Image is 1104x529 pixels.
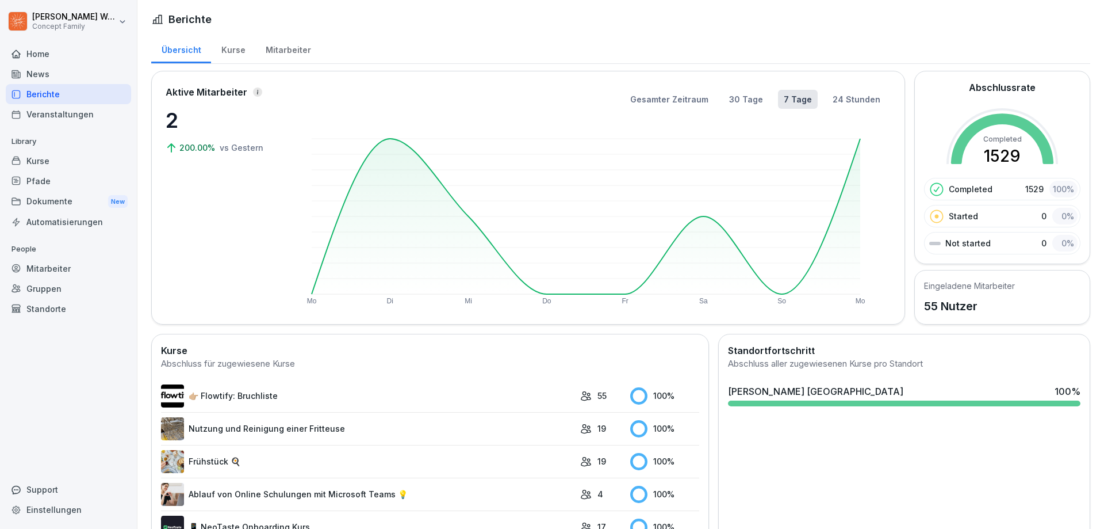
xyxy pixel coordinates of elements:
a: Übersicht [151,34,211,63]
p: Concept Family [32,22,116,31]
p: Started [949,210,978,222]
a: Automatisierungen [6,212,131,232]
img: p7f8r53f51k967le2tv5ltd3.png [161,385,184,408]
p: 55 [597,390,607,402]
text: Sa [699,297,708,305]
p: 0 [1041,237,1046,249]
h5: Eingeladene Mitarbeiter [924,280,1015,292]
div: 100 % [630,486,699,503]
p: [PERSON_NAME] Weichsel [32,12,116,22]
text: So [777,297,786,305]
text: Di [387,297,393,305]
div: 0 % [1052,235,1078,252]
img: b2msvuojt3s6egexuweix326.png [161,417,184,440]
a: Frühstück 🍳 [161,450,574,473]
button: 7 Tage [778,90,818,109]
div: 100 % [1055,385,1080,398]
a: DokumenteNew [6,191,131,212]
div: [PERSON_NAME] [GEOGRAPHIC_DATA] [728,385,903,398]
a: Kurse [6,151,131,171]
h1: Berichte [168,12,212,27]
button: 24 Stunden [827,90,886,109]
img: e8eoks8cju23yjmx0b33vrq2.png [161,483,184,506]
button: 30 Tage [723,90,769,109]
div: 100 % [630,420,699,437]
a: Mitarbeiter [6,258,131,279]
div: Abschluss für zugewiesene Kurse [161,357,699,371]
div: 100 % [630,387,699,405]
p: 4 [597,488,603,500]
text: Fr [622,297,628,305]
p: 1529 [1025,183,1044,195]
h2: Abschlussrate [969,81,1036,94]
p: Completed [949,183,992,195]
div: Dokumente [6,191,131,212]
p: 19 [597,455,606,467]
p: Not started [945,237,991,249]
div: Support [6,479,131,500]
a: Home [6,44,131,64]
div: 0 % [1052,208,1078,224]
p: People [6,240,131,258]
p: Aktive Mitarbeiter [166,85,247,99]
a: Ablauf von Online Schulungen mit Microsoft Teams 💡 [161,483,574,506]
div: 100 % [1049,181,1078,197]
text: Mo [307,297,317,305]
div: Abschluss aller zugewiesenen Kurse pro Standort [728,357,1080,371]
a: Veranstaltungen [6,104,131,124]
text: Mo [856,297,865,305]
div: New [108,195,128,208]
p: 0 [1041,210,1046,222]
a: Mitarbeiter [255,34,321,63]
h2: Kurse [161,344,699,357]
text: Mi [465,297,472,305]
p: 2 [166,105,281,136]
a: [PERSON_NAME] [GEOGRAPHIC_DATA]100% [723,380,1085,411]
a: News [6,64,131,84]
a: 👉🏼 Flowtify: Bruchliste [161,385,574,408]
p: 19 [597,423,606,435]
a: Pfade [6,171,131,191]
p: Library [6,132,131,151]
div: 100 % [630,453,699,470]
p: 200.00% [179,142,217,154]
a: Einstellungen [6,500,131,520]
a: Kurse [211,34,255,63]
p: 55 Nutzer [924,298,1015,315]
button: Gesamter Zeitraum [624,90,714,109]
a: Nutzung und Reinigung einer Fritteuse [161,417,574,440]
text: Do [542,297,551,305]
h2: Standortfortschritt [728,344,1080,357]
a: Gruppen [6,279,131,299]
img: n6mw6n4d96pxhuc2jbr164bu.png [161,450,184,473]
p: vs Gestern [220,142,263,154]
a: Berichte [6,84,131,104]
a: Standorte [6,299,131,319]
